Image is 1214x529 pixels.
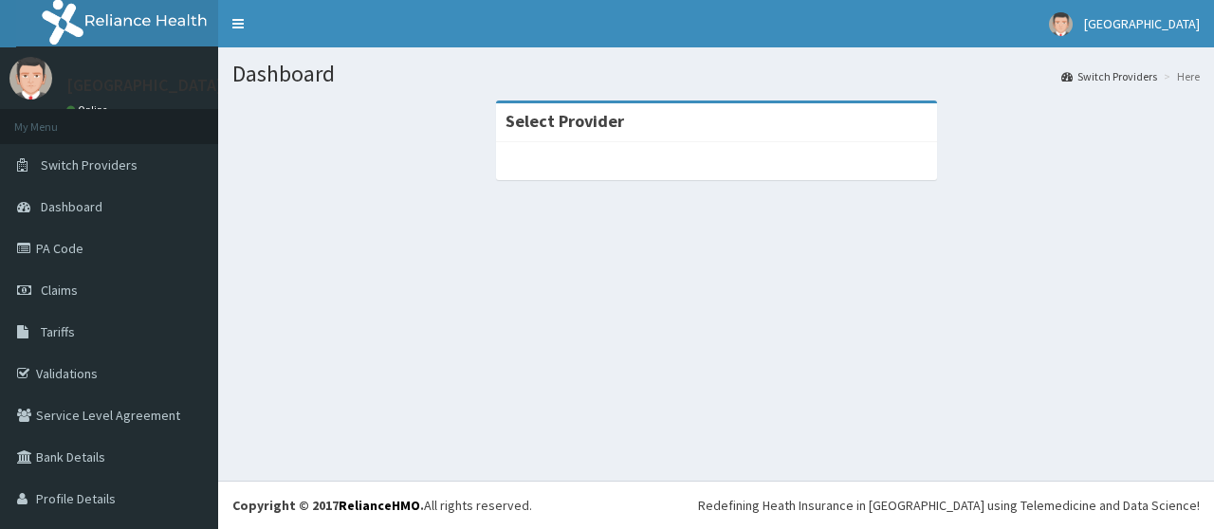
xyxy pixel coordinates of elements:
[66,103,112,117] a: Online
[218,481,1214,529] footer: All rights reserved.
[41,282,78,299] span: Claims
[1159,68,1200,84] li: Here
[41,198,102,215] span: Dashboard
[506,110,624,132] strong: Select Provider
[698,496,1200,515] div: Redefining Heath Insurance in [GEOGRAPHIC_DATA] using Telemedicine and Data Science!
[1049,12,1073,36] img: User Image
[41,323,75,340] span: Tariffs
[232,497,424,514] strong: Copyright © 2017 .
[9,57,52,100] img: User Image
[41,156,138,173] span: Switch Providers
[339,497,420,514] a: RelianceHMO
[1084,15,1200,32] span: [GEOGRAPHIC_DATA]
[232,62,1200,86] h1: Dashboard
[66,77,223,94] p: [GEOGRAPHIC_DATA]
[1061,68,1157,84] a: Switch Providers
